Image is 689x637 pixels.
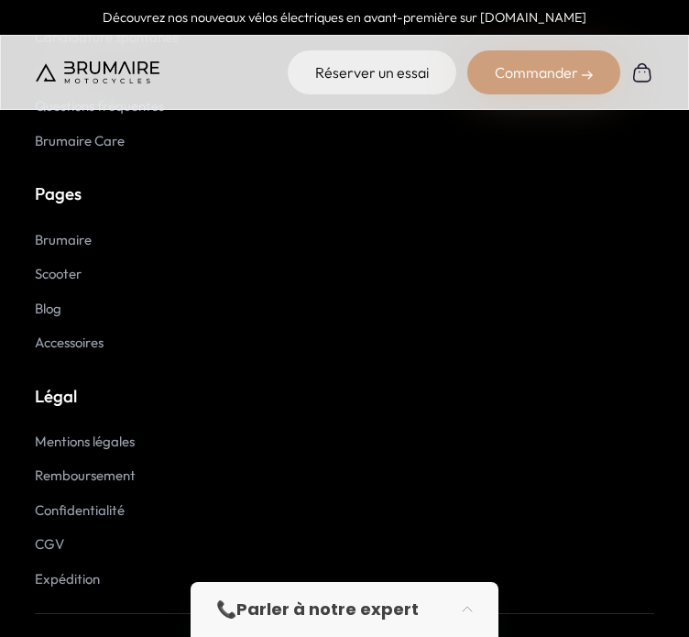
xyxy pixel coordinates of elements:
a: Réserver un essai [288,50,456,94]
p: Pages [35,181,655,206]
a: Brumaire Care [35,132,125,149]
a: Blog [35,300,61,317]
a: CGV [35,535,64,553]
a: Mentions légales [35,433,135,450]
p: Légal [35,383,655,409]
a: Scooter [35,265,82,282]
img: right-arrow-2.png [582,70,593,81]
a: Remboursement [35,467,136,484]
a: Accessoires [35,334,104,351]
a: Expédition [35,570,100,588]
a: Confidentialité [35,501,125,519]
img: Brumaire Motocycles [36,61,159,83]
div: Commander [467,50,620,94]
img: Panier [631,61,653,83]
a: Brumaire [35,231,92,248]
